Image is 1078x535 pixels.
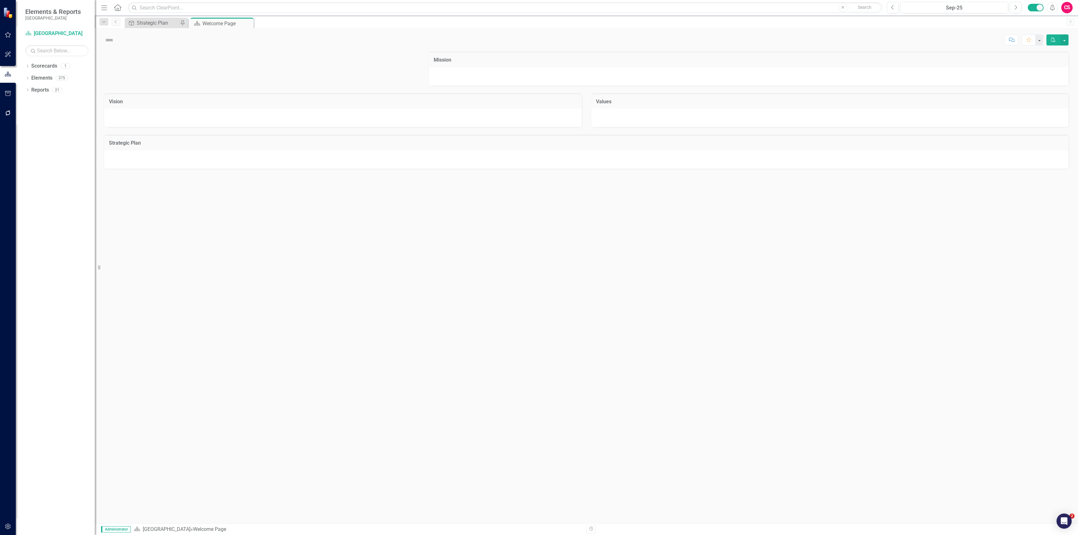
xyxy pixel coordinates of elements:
[25,8,81,15] span: Elements & Reports
[101,526,131,532] span: Administrator
[25,30,88,37] a: [GEOGRAPHIC_DATA]
[137,19,178,27] div: Strategic Plan
[143,526,190,532] a: [GEOGRAPHIC_DATA]
[202,20,252,27] div: Welcome Page
[134,526,582,533] div: »
[31,87,49,94] a: Reports
[126,19,178,27] a: Strategic Plan
[434,57,1064,63] h3: Mission
[596,99,1064,105] h3: Values
[109,140,1064,146] h3: Strategic Plan
[25,15,81,21] small: [GEOGRAPHIC_DATA]
[849,3,881,12] button: Search
[1061,2,1073,13] button: CS
[903,4,1006,12] div: Sep-25
[52,87,62,93] div: 21
[25,45,88,56] input: Search Below...
[3,7,14,18] img: ClearPoint Strategy
[109,99,577,105] h3: Vision
[31,63,57,70] a: Scorecards
[128,2,882,13] input: Search ClearPoint...
[104,35,114,45] img: Not Defined
[193,526,226,532] div: Welcome Page
[31,75,52,82] a: Elements
[1069,514,1075,519] span: 2
[900,2,1008,13] button: Sep-25
[60,63,70,69] div: 1
[1057,514,1072,529] div: Open Intercom Messenger
[858,5,871,10] span: Search
[56,75,68,81] div: 375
